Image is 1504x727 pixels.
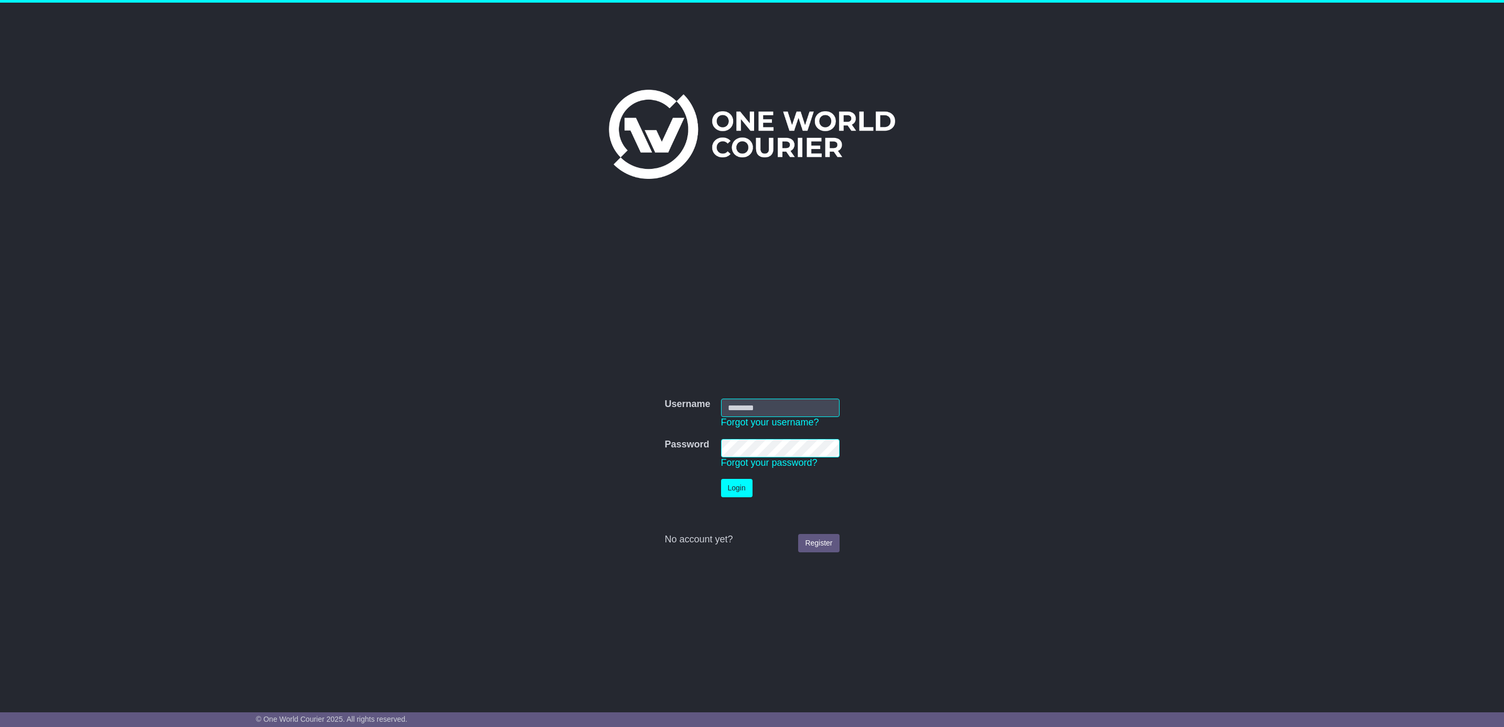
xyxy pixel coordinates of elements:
[256,715,407,723] span: © One World Courier 2025. All rights reserved.
[664,534,839,546] div: No account yet?
[664,399,710,410] label: Username
[664,439,709,451] label: Password
[721,417,819,427] a: Forgot your username?
[798,534,839,552] a: Register
[609,90,895,179] img: One World
[721,479,753,497] button: Login
[721,457,818,468] a: Forgot your password?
